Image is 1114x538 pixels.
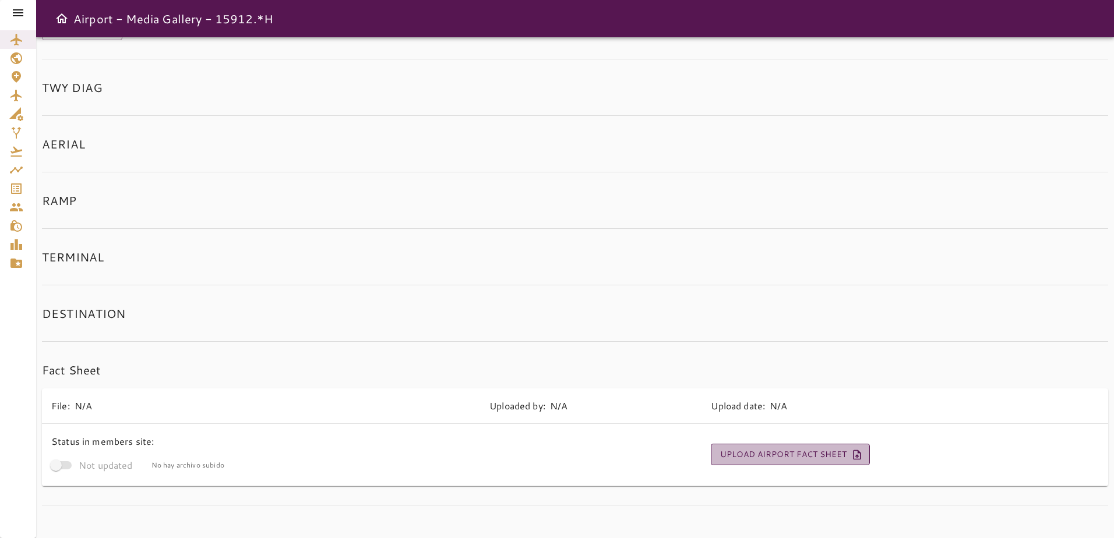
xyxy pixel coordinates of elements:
p: N/A [770,399,787,413]
h6: TWY DIAG [42,78,1108,97]
span: No hay archivo subido [151,459,224,471]
h6: Airport - Media Gallery - 15912.*H [73,9,273,28]
p: N/A [75,399,92,413]
h6: DESTINATION [42,304,1108,323]
button: Upload Airport Fact Sheet [711,444,870,465]
h6: TERMINAL [42,247,1108,266]
button: Open drawer [50,7,73,30]
h6: RAMP [42,191,1108,210]
h6: AERIAL [42,134,1108,153]
h6: Status in members site: [51,433,471,449]
h6: Fact Sheet [42,360,1108,379]
h6: Upload date: [711,398,765,414]
span: Not updated [79,458,133,472]
h6: Uploaded by: [489,398,545,414]
p: N/A [550,399,567,413]
h6: File: [51,398,70,414]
